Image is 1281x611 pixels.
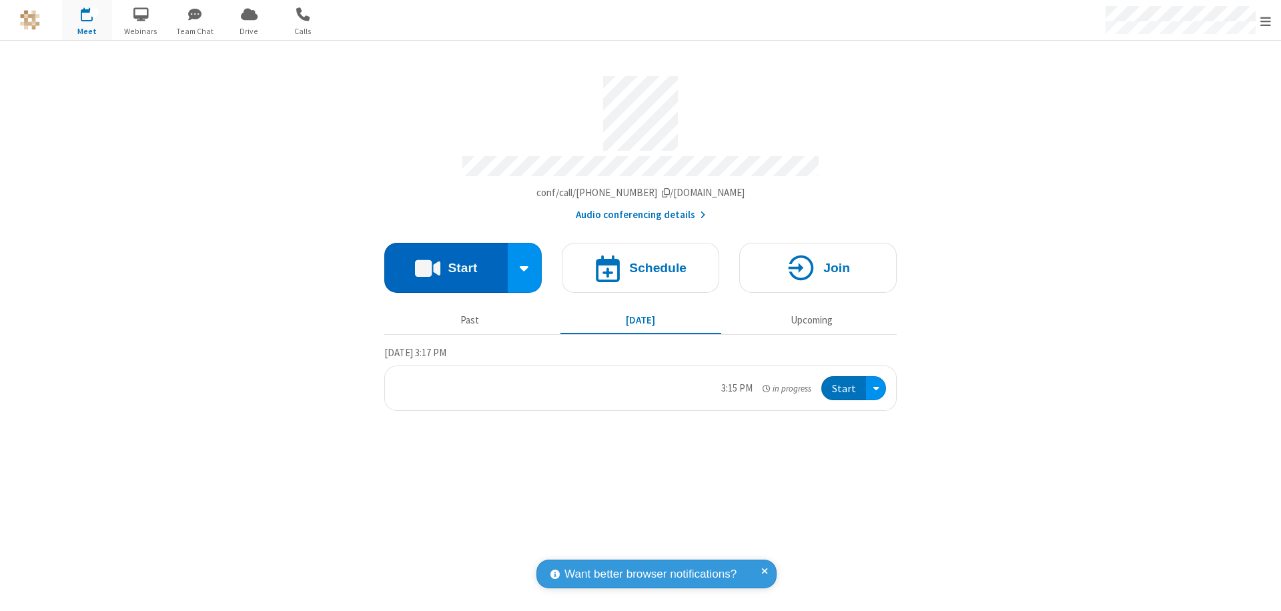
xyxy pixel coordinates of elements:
[560,308,721,333] button: [DATE]
[278,25,328,37] span: Calls
[170,25,220,37] span: Team Chat
[384,346,446,359] span: [DATE] 3:17 PM
[390,308,550,333] button: Past
[448,261,477,274] h4: Start
[721,381,753,396] div: 3:15 PM
[562,243,719,293] button: Schedule
[384,345,897,412] section: Today's Meetings
[224,25,274,37] span: Drive
[508,243,542,293] div: Start conference options
[731,308,892,333] button: Upcoming
[20,10,40,30] img: QA Selenium DO NOT DELETE OR CHANGE
[62,25,112,37] span: Meet
[823,261,850,274] h4: Join
[116,25,166,37] span: Webinars
[821,376,866,401] button: Start
[866,376,886,401] div: Open menu
[576,207,706,223] button: Audio conferencing details
[629,261,687,274] h4: Schedule
[90,7,99,17] div: 1
[763,382,811,395] em: in progress
[564,566,737,583] span: Want better browser notifications?
[536,185,745,201] button: Copy my meeting room linkCopy my meeting room link
[384,243,508,293] button: Start
[739,243,897,293] button: Join
[536,186,745,199] span: Copy my meeting room link
[384,66,897,223] section: Account details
